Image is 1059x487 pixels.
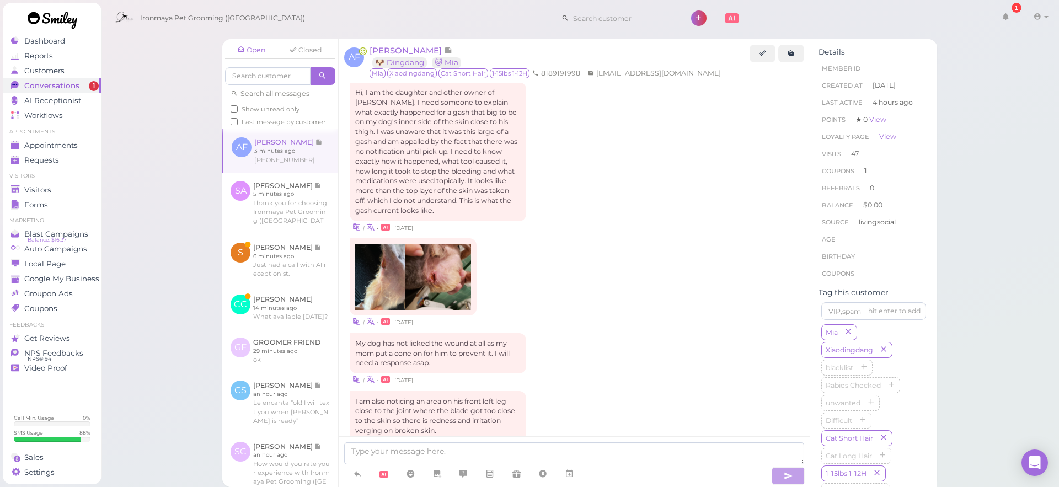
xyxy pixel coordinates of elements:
div: Hi, I am the daughter and other owner of [PERSON_NAME]. I need someone to explain what exactly ha... [350,82,526,221]
span: Member ID [822,65,860,72]
span: Mia [823,328,840,336]
img: media [355,244,405,310]
div: • [350,373,799,385]
span: Visitors [24,185,51,195]
i: | [363,377,365,384]
a: Conversations 1 [3,78,101,93]
span: Mia [370,68,386,78]
span: Local Page [24,259,66,269]
span: Loyalty page [822,133,869,141]
span: Blast Campaigns [24,229,88,239]
a: Dashboard [3,34,101,49]
li: Visitors [3,172,101,180]
span: NPS® 94 [28,355,51,363]
li: 0 [819,179,929,197]
a: Auto Campaigns [3,242,101,256]
a: [PERSON_NAME] 🐶 Dingdang 🐱 Mia [370,45,467,67]
span: ★ 0 [855,115,886,124]
span: Get Reviews [24,334,70,343]
span: Show unread only [242,105,299,113]
a: Video Proof [3,361,101,376]
span: Sales [24,453,44,462]
span: Rabies Checked [823,381,883,389]
span: 10/27/2024 11:16am [394,224,413,232]
span: 1-15lbs 1-12H [490,68,529,78]
div: Details [819,47,929,57]
span: Note [444,45,452,56]
span: Coupons [822,167,854,175]
li: livingsocial [819,213,929,231]
span: Auto Campaigns [24,244,87,254]
li: 47 [819,145,929,163]
a: Get Reviews [3,331,101,346]
div: Open Intercom Messenger [1021,449,1048,476]
span: 1-15lbs 1-12H [823,469,869,478]
div: SMS Usage [14,429,43,436]
a: Settings [3,465,101,480]
span: Referrals [822,184,860,192]
span: Difficult [823,416,854,425]
div: My dog has not licked the wound at all as my mom put a cone on for him to prevent it. I will need... [350,333,526,374]
li: 1 [819,162,929,180]
span: Xiaodingdang [823,346,875,354]
span: Source [822,218,849,226]
span: Appointments [24,141,78,150]
a: AI Receptionist [3,93,101,108]
span: Points [822,116,846,124]
span: [PERSON_NAME] [370,45,444,56]
span: Dashboard [24,36,65,46]
span: Coupons [24,304,57,313]
span: AI Receptionist [24,96,81,105]
span: Customers [24,66,65,76]
span: unwanted [823,399,863,407]
a: Blast Campaigns Balance: $16.37 [3,227,101,242]
span: Settings [24,468,55,477]
input: Show unread only [231,105,238,113]
a: Google My Business [3,271,101,286]
a: Search all messages [231,89,309,98]
a: Workflows [3,108,101,123]
a: Coupons [3,301,101,316]
span: Birthday [822,253,855,260]
span: Cat Long Hair [823,452,874,460]
span: Xiaodingdang [387,68,437,78]
a: Local Page [3,256,101,271]
a: View [879,132,896,141]
span: AF [344,47,364,67]
div: 88 % [79,429,90,436]
input: Search customer [225,67,311,85]
span: Reports [24,51,53,61]
div: • [350,221,799,233]
a: Appointments [3,138,101,153]
span: Coupons [822,270,854,277]
img: media [405,244,471,310]
a: View [869,115,886,124]
li: [EMAIL_ADDRESS][DOMAIN_NAME] [585,68,724,78]
i: | [363,319,365,326]
span: Visits [822,150,841,158]
span: Conversations [24,81,79,90]
span: [DATE] [873,81,896,90]
a: Forms [3,197,101,212]
span: age [822,236,836,243]
div: Call Min. Usage [14,414,54,421]
span: NPS Feedbacks [24,349,83,358]
a: Closed [279,42,332,58]
li: Feedbacks [3,321,101,329]
a: Open [225,42,278,59]
a: Reports [3,49,101,63]
div: Tag this customer [819,288,929,297]
a: Groupon Ads [3,286,101,301]
span: Forms [24,200,48,210]
a: Visitors [3,183,101,197]
span: Balance: $16.37 [28,236,67,244]
div: I am also noticing an area on his front left leg close to the joint where the blade got too close... [350,391,526,441]
span: Cat Short Hair [438,68,488,78]
span: Cat Short Hair [823,434,875,442]
span: Balance [822,201,855,209]
input: Search customer [569,9,676,27]
span: 1 [89,81,99,91]
a: Customers [3,63,101,78]
input: VIP,spam [821,302,926,320]
li: Marketing [3,217,101,224]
